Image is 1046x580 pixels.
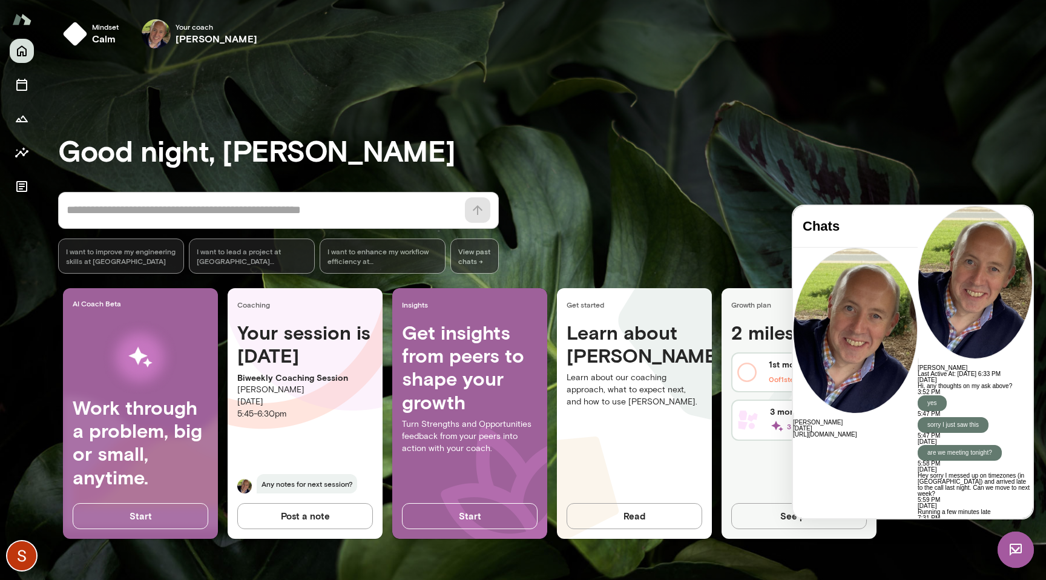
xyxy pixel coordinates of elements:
p: [DATE] [237,396,373,408]
span: Insights [402,300,542,309]
p: Hey sorry I messed up on timezones (in [GEOGRAPHIC_DATA]) and arrived late to the call last night... [125,267,240,291]
p: Learn about our coaching approach, what to expect next, and how to use [PERSON_NAME]. [567,372,702,408]
h4: Work through a problem, big or small, anytime. [73,396,208,489]
h6: 1st month [769,358,835,371]
span: 5:47 PM [125,205,147,211]
span: [DATE] [125,171,143,177]
span: 5:59 PM [125,291,147,297]
p: yes [134,194,144,200]
span: [DATE] [125,232,143,239]
button: Insights [10,140,34,165]
span: Mindset [92,22,119,31]
span: I want to lead a project at [GEOGRAPHIC_DATA] successfully [197,246,307,266]
div: David McPhersonYour coach[PERSON_NAME] [133,15,266,53]
h6: 3 months [770,406,848,418]
p: are we meeting tonight? [134,244,199,250]
img: David [237,479,252,493]
button: Start [73,503,208,529]
h4: Chats [10,13,115,28]
span: I want to improve my engineering skills at [GEOGRAPHIC_DATA] [66,246,176,266]
img: David McPherson [142,19,171,48]
span: 7:31 PM [125,309,147,315]
span: 3 suggested steps [770,419,848,433]
h4: Learn about [PERSON_NAME] [567,321,702,367]
p: Running a few minutes late [125,303,240,309]
button: Sessions [10,73,34,97]
span: 3:52 PM [125,183,147,189]
span: Any notes for next session? [257,474,357,493]
h3: Good night, [PERSON_NAME] [58,133,1046,167]
span: 5:47 PM [125,226,147,233]
span: AI Coach Beta [73,298,213,308]
h6: calm [92,31,119,46]
img: Mento [12,8,31,31]
button: See plan [731,503,867,529]
span: View past chats -> [450,239,499,274]
button: Read [567,503,702,529]
img: mindset [63,22,87,46]
h4: 2 milestones [731,321,867,349]
span: Last Active At: [DATE] 6:33 PM [125,165,208,171]
button: Start [402,503,538,529]
span: I want to enhance my workflow efficiency at [GEOGRAPHIC_DATA] [327,246,438,266]
p: 5:45 - 6:30pm [237,408,373,420]
span: 5:58 PM [125,254,147,261]
img: Savas Konstadinidis [7,541,36,570]
p: Biweekly Coaching Session [237,372,373,384]
h6: [PERSON_NAME] [125,159,240,165]
span: Get started [567,300,707,309]
span: Growth plan [731,300,872,309]
button: Post a note [237,503,373,529]
span: Your coach [176,22,257,31]
img: AI Workflows [87,319,194,396]
p: Hi, any thoughts on my ask above? [125,177,240,183]
h4: Your session is [DATE] [237,321,373,367]
div: I want to improve my engineering skills at [GEOGRAPHIC_DATA] [58,239,184,274]
button: Home [10,39,34,63]
h4: Get insights from peers to shape your growth [402,321,538,414]
span: [DATE] [125,297,143,303]
p: Turn Strengths and Opportunities feedback from your peers into action with your coach. [402,418,538,455]
div: I want to enhance my workflow efficiency at [GEOGRAPHIC_DATA] [320,239,446,274]
p: [PERSON_NAME] [237,384,373,396]
button: Growth Plan [10,107,34,131]
h6: [PERSON_NAME] [176,31,257,46]
span: 0 of 1 steps complete [769,375,835,383]
div: I want to lead a project at [GEOGRAPHIC_DATA] successfully [189,239,315,274]
span: Coaching [237,300,378,309]
span: [DATE] [125,260,143,267]
p: sorry I just saw this [134,216,186,222]
button: Mindsetcalm [58,15,128,53]
button: Documents [10,174,34,199]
